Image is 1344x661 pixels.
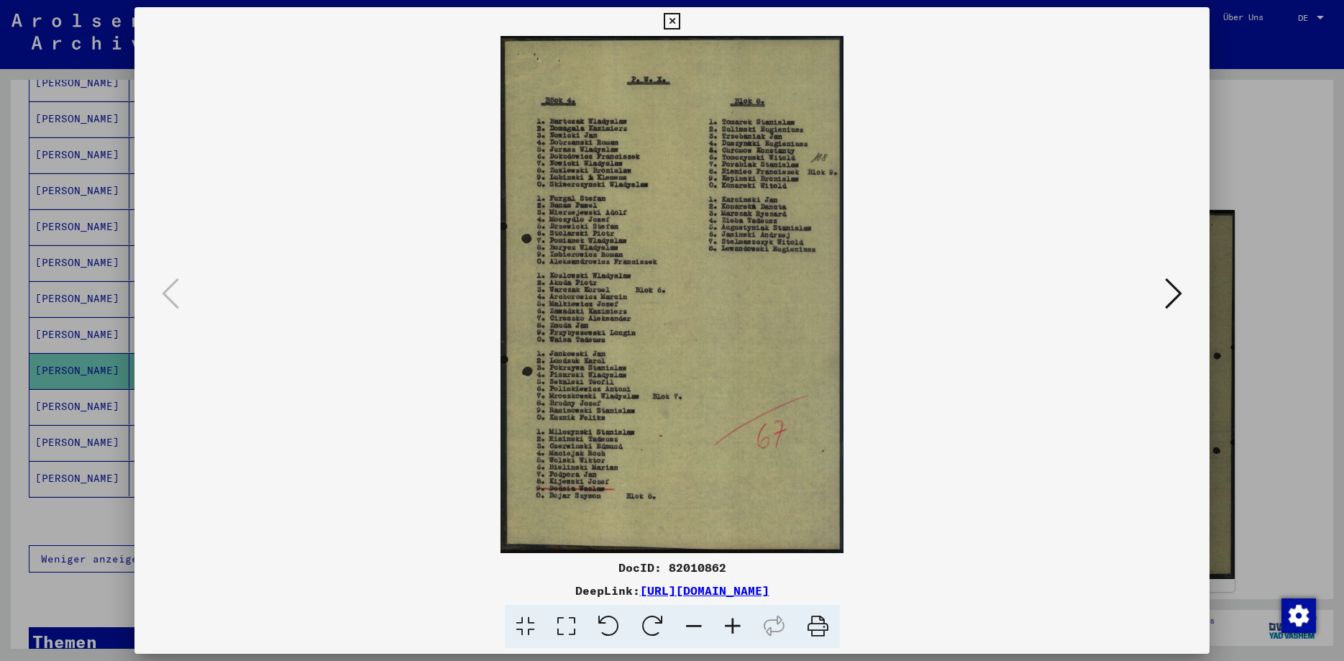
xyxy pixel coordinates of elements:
div: DeepLink: [134,582,1210,599]
img: 001.jpg [183,36,1161,553]
img: Zustimmung ändern [1281,598,1316,633]
a: [URL][DOMAIN_NAME] [640,583,769,598]
div: DocID: 82010862 [134,559,1210,576]
div: Zustimmung ändern [1281,598,1315,632]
